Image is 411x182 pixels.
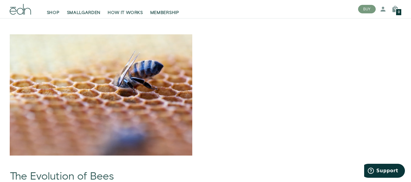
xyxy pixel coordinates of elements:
[63,2,104,16] a: SMALLGARDEN
[104,2,146,16] a: HOW IT WORKS
[47,10,60,16] span: SHOP
[67,10,101,16] span: SMALLGARDEN
[43,2,63,16] a: SHOP
[147,2,183,16] a: MEMBERSHIP
[358,5,376,13] button: BUY
[108,10,143,16] span: HOW IT WORKS
[364,164,405,179] iframe: Opens a widget where you can find more information
[398,11,400,14] span: 0
[150,10,179,16] span: MEMBERSHIP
